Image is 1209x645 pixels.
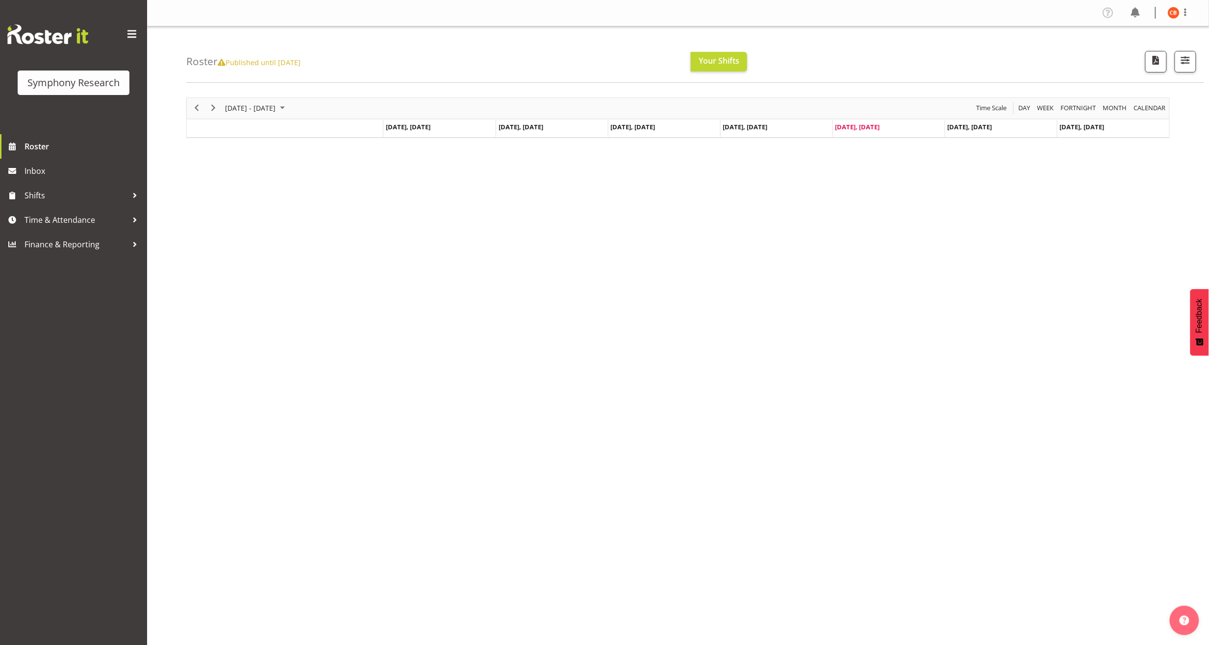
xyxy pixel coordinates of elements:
[499,122,543,131] span: [DATE], [DATE]
[699,55,739,66] span: Your Shifts
[1059,102,1098,114] button: Fortnight
[611,122,655,131] span: [DATE], [DATE]
[1017,102,1033,114] button: Timeline Day
[222,98,291,119] div: October 06 - 12, 2025
[25,164,142,178] span: Inbox
[1133,102,1167,114] span: calendar
[1175,51,1196,72] button: Filter Shifts
[1018,102,1032,114] span: Day
[186,97,1170,138] div: Timeline Week of October 10, 2025
[386,122,430,131] span: [DATE], [DATE]
[218,57,301,67] span: Published until [DATE]
[1036,102,1056,114] button: Timeline Week
[1060,102,1097,114] span: Fortnight
[25,237,127,252] span: Finance & Reporting
[948,122,992,131] span: [DATE], [DATE]
[1168,7,1180,19] img: chelsea-bartlett11426.jpg
[224,102,277,114] span: [DATE] - [DATE]
[207,102,220,114] button: Next
[186,56,301,67] h4: Roster
[1060,122,1105,131] span: [DATE], [DATE]
[224,102,289,114] button: October 2025
[1102,102,1129,114] button: Timeline Month
[1190,289,1209,356] button: Feedback - Show survey
[7,24,88,44] img: Rosterit website logo
[835,122,880,131] span: [DATE], [DATE]
[1133,102,1168,114] button: Month
[975,102,1009,114] button: Time Scale
[1180,616,1189,625] img: help-xxl-2.png
[1195,299,1204,333] span: Feedback
[27,75,120,90] div: Symphony Research
[691,52,747,72] button: Your Shifts
[190,102,203,114] button: Previous
[205,98,222,119] div: next period
[723,122,768,131] span: [DATE], [DATE]
[1102,102,1128,114] span: Month
[1036,102,1055,114] span: Week
[976,102,1008,114] span: Time Scale
[188,98,205,119] div: previous period
[25,213,127,227] span: Time & Attendance
[25,139,142,154] span: Roster
[25,188,127,203] span: Shifts
[1145,51,1167,72] button: Download a PDF of the roster according to the set date range.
